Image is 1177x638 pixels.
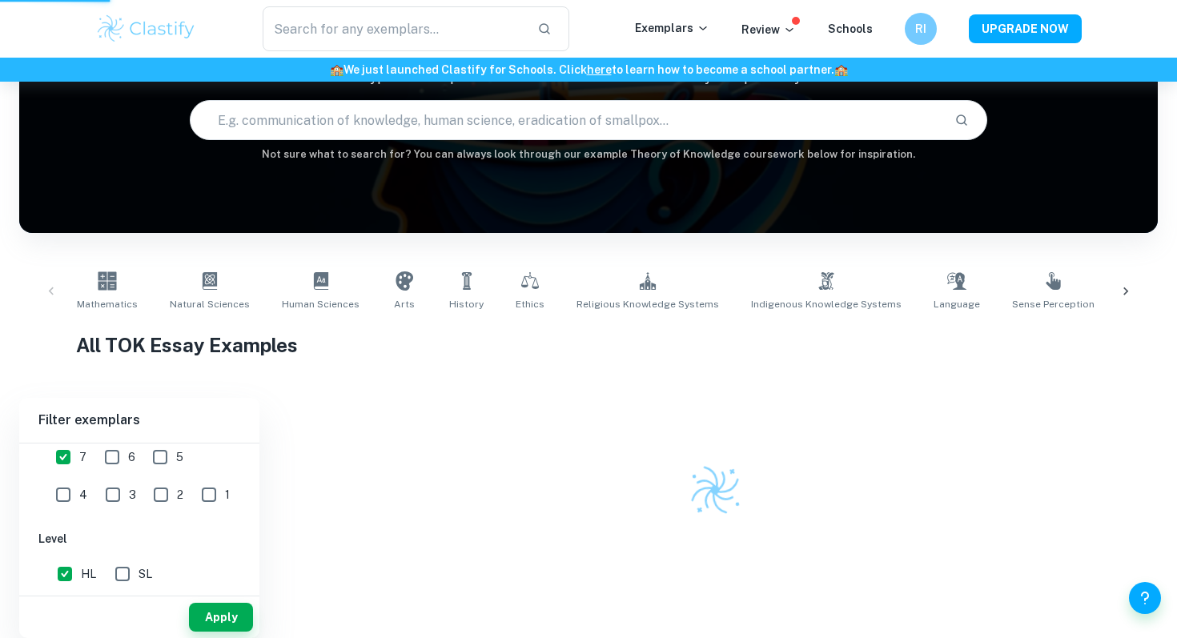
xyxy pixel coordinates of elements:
[449,297,484,311] span: History
[934,297,980,311] span: Language
[635,19,709,37] p: Exemplars
[912,20,930,38] h6: RI
[1129,582,1161,614] button: Help and Feedback
[191,98,941,142] input: E.g. communication of knowledge, human science, eradication of smallpox...
[828,22,873,35] a: Schools
[177,486,183,504] span: 2
[3,61,1174,78] h6: We just launched Clastify for Schools. Click to learn how to become a school partner.
[38,530,240,548] h6: Level
[587,63,612,76] a: here
[76,331,1101,359] h1: All TOK Essay Examples
[905,13,937,45] button: RI
[19,146,1158,163] h6: Not sure what to search for? You can always look through our example Theory of Knowledge coursewo...
[139,565,152,583] span: SL
[81,565,96,583] span: HL
[19,398,259,443] h6: Filter exemplars
[683,458,747,522] img: Clastify logo
[516,297,544,311] span: Ethics
[834,63,848,76] span: 🏫
[263,6,524,51] input: Search for any exemplars...
[129,486,136,504] span: 3
[330,63,343,76] span: 🏫
[189,603,253,632] button: Apply
[176,448,183,466] span: 5
[77,297,138,311] span: Mathematics
[741,21,796,38] p: Review
[79,448,86,466] span: 7
[948,106,975,134] button: Search
[128,448,135,466] span: 6
[394,297,415,311] span: Arts
[95,13,197,45] img: Clastify logo
[225,486,230,504] span: 1
[1012,297,1095,311] span: Sense Perception
[79,486,87,504] span: 4
[170,297,250,311] span: Natural Sciences
[751,297,902,311] span: Indigenous Knowledge Systems
[282,297,360,311] span: Human Sciences
[576,297,719,311] span: Religious Knowledge Systems
[969,14,1082,43] button: UPGRADE NOW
